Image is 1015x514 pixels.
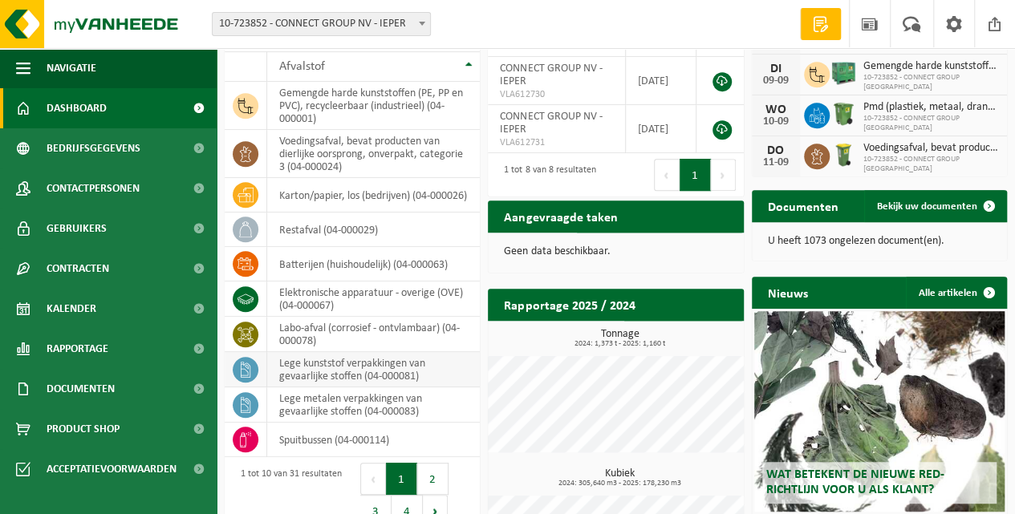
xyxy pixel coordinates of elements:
div: 09-09 [760,75,792,87]
h3: Tonnage [496,329,743,348]
span: 2024: 1,373 t - 2025: 1,160 t [496,340,743,348]
td: batterijen (huishoudelijk) (04-000063) [267,247,480,281]
span: Rapportage [47,329,108,369]
span: Pmd (plastiek, metaal, drankkartons) (bedrijven) [863,101,999,114]
span: Wat betekent de nieuwe RED-richtlijn voor u als klant? [766,468,944,496]
span: Contactpersonen [47,168,140,208]
div: 11-09 [760,157,792,168]
div: DO [760,144,792,157]
a: Alle artikelen [906,277,1005,309]
span: Bekijk uw documenten [877,201,977,212]
span: Product Shop [47,409,120,449]
div: WO [760,103,792,116]
span: 10-723852 - CONNECT GROUP [GEOGRAPHIC_DATA] [863,73,999,92]
button: Previous [360,463,386,495]
button: 1 [680,159,711,191]
td: [DATE] [626,57,696,105]
p: U heeft 1073 ongelezen document(en). [768,236,991,247]
td: labo-afval (corrosief - ontvlambaar) (04-000078) [267,317,480,352]
img: WB-0370-HPE-GN-50 [830,100,857,127]
span: Documenten [47,369,115,409]
span: 10-723852 - CONNECT GROUP NV - IEPER [212,12,431,36]
span: 10-723852 - CONNECT GROUP NV - IEPER [213,13,430,35]
h2: Aangevraagde taken [488,200,633,232]
h2: Rapportage 2025 / 2024 [488,289,651,320]
span: CONNECT GROUP NV - IEPER [500,111,602,136]
span: 10-723852 - CONNECT GROUP [GEOGRAPHIC_DATA] [863,114,999,133]
span: Contracten [47,249,109,289]
td: [DATE] [626,105,696,153]
span: CONNECT GROUP NV - IEPER [500,63,602,87]
a: Bekijk rapportage [624,320,742,352]
span: Gemengde harde kunststoffen (pe, pp en pvc), recycleerbaar (industrieel) [863,60,999,73]
p: Geen data beschikbaar. [504,246,727,257]
td: restafval (04-000029) [267,212,480,247]
button: Next [711,159,736,191]
td: voedingsafval, bevat producten van dierlijke oorsprong, onverpakt, categorie 3 (04-000024) [267,130,480,178]
h3: Kubiek [496,468,743,488]
h2: Nieuws [752,277,824,308]
td: karton/papier, los (bedrijven) (04-000026) [267,178,480,212]
span: Navigatie [47,48,96,88]
span: Acceptatievoorwaarden [47,449,177,489]
img: PB-HB-1400-HPE-GN-01 [830,59,857,87]
span: Afvalstof [279,60,325,73]
div: 10-09 [760,116,792,127]
div: DI [760,63,792,75]
span: Gebruikers [47,208,107,249]
h2: Documenten [752,190,855,221]
span: Kalender [47,289,96,329]
span: 10-723852 - CONNECT GROUP [GEOGRAPHIC_DATA] [863,155,999,174]
a: Bekijk uw documenten [864,190,1005,222]
td: gemengde harde kunststoffen (PE, PP en PVC), recycleerbaar (industrieel) (04-000001) [267,82,480,130]
div: 1 tot 8 van 8 resultaten [496,157,595,192]
button: Previous [654,159,680,191]
img: WB-0140-HPE-GN-50 [830,141,857,168]
span: Bedrijfsgegevens [47,128,140,168]
td: spuitbussen (04-000114) [267,423,480,457]
span: Dashboard [47,88,107,128]
span: 2024: 305,640 m3 - 2025: 178,230 m3 [496,480,743,488]
td: elektronische apparatuur - overige (OVE) (04-000067) [267,281,480,317]
td: lege metalen verpakkingen van gevaarlijke stoffen (04-000083) [267,387,480,423]
span: VLA612730 [500,88,612,101]
span: Voedingsafval, bevat producten van dierlijke oorsprong, onverpakt, categorie 3 [863,142,999,155]
button: 1 [386,463,417,495]
span: VLA612731 [500,136,612,149]
a: Wat betekent de nieuwe RED-richtlijn voor u als klant? [754,311,1005,512]
button: 2 [417,463,449,495]
td: lege kunststof verpakkingen van gevaarlijke stoffen (04-000081) [267,352,480,387]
